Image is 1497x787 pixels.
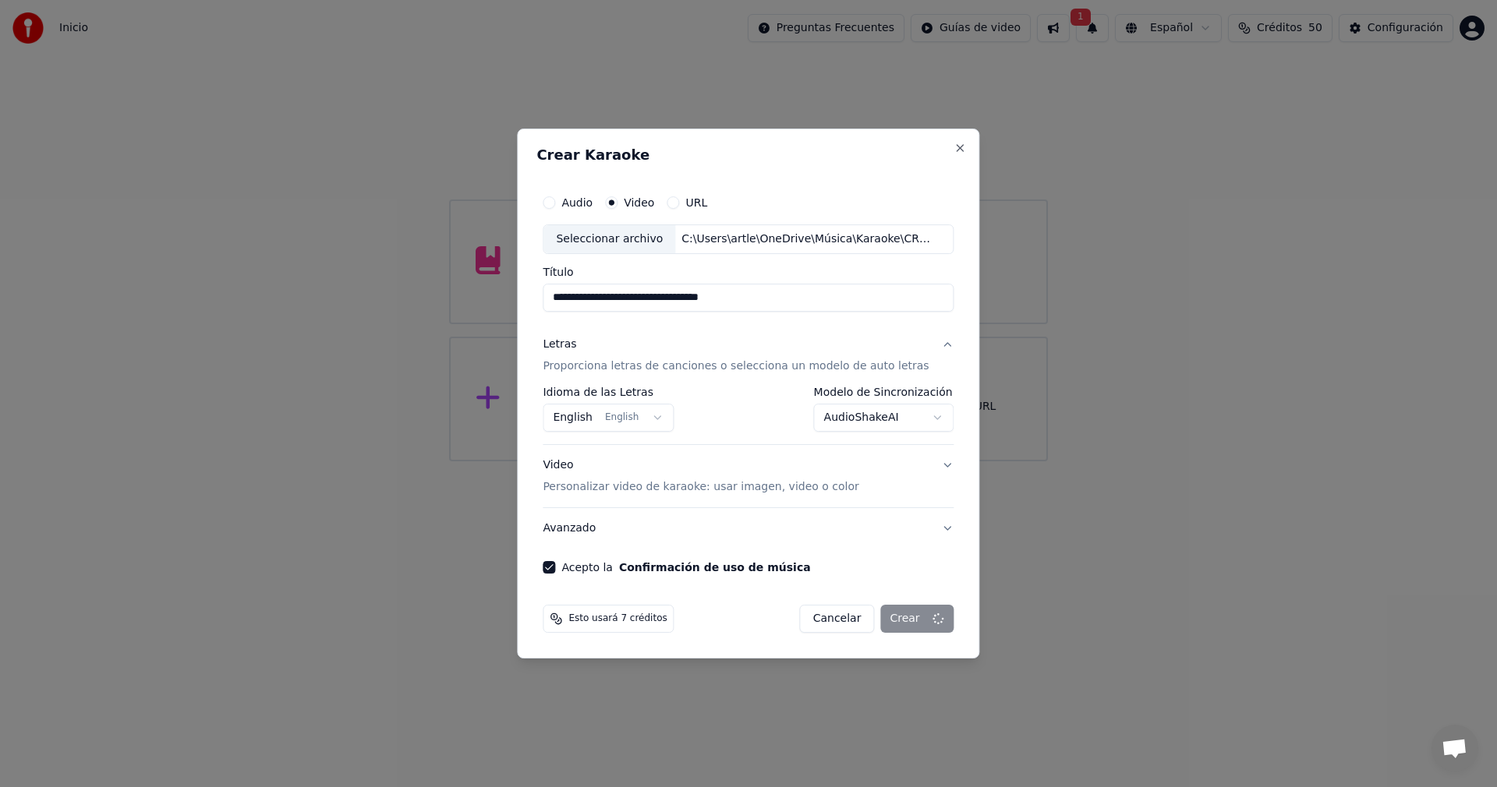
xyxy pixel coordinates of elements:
div: Letras [543,337,576,352]
button: Cancelar [800,605,875,633]
label: Idioma de las Letras [543,386,674,397]
button: VideoPersonalizar video de karaoke: usar imagen, video o color [543,445,954,507]
label: URL [685,197,707,208]
label: Título [543,266,954,277]
div: C:\Users\artle\OneDrive\Música\Karaoke\CREADOS POR MI\She's a layd - [PERSON_NAME]\She's a [DEMOG... [675,231,940,247]
div: Video [543,457,858,495]
label: Video [624,197,654,208]
p: Personalizar video de karaoke: usar imagen, video o color [543,479,858,495]
label: Acepto la [561,562,810,573]
button: LetrasProporciona letras de canciones o selecciona un modelo de auto letras [543,324,954,386]
span: Esto usará 7 créditos [568,612,667,625]
button: Avanzado [543,508,954,549]
button: Acepto la [619,562,811,573]
label: Modelo de Sincronización [814,386,954,397]
div: LetrasProporciona letras de canciones o selecciona un modelo de auto letras [543,386,954,444]
p: Proporciona letras de canciones o selecciona un modelo de auto letras [543,358,929,374]
h2: Crear Karaoke [536,148,960,162]
div: Seleccionar archivo [543,225,675,253]
label: Audio [561,197,593,208]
